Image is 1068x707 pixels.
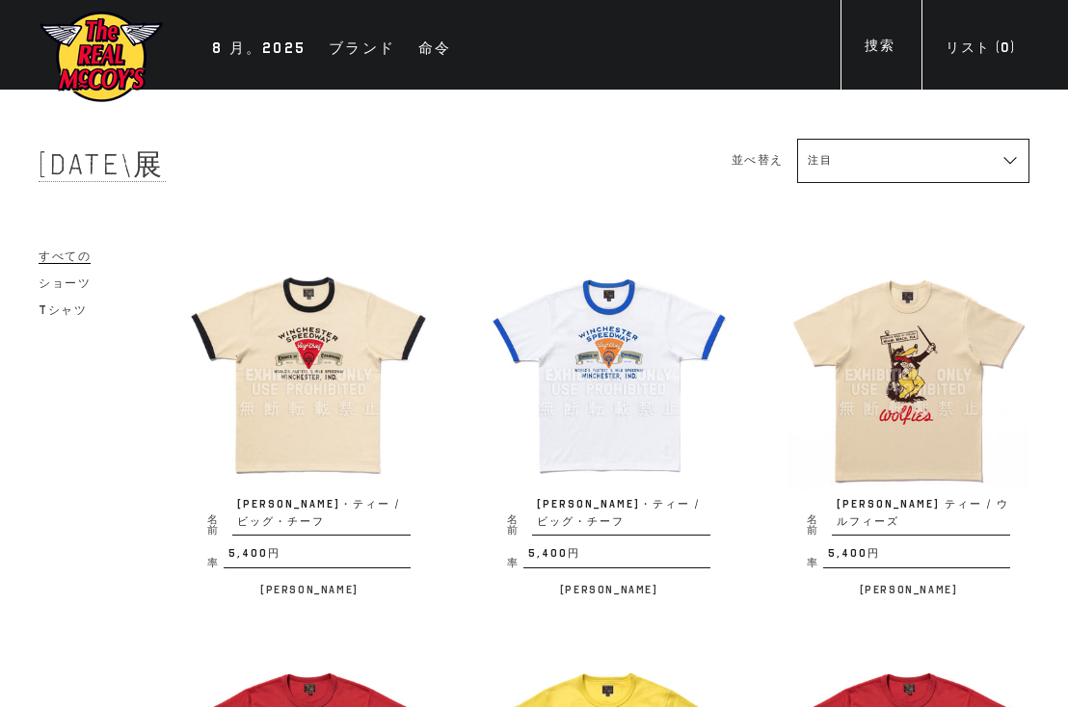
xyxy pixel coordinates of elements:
[207,558,224,568] span: 率
[841,36,919,62] a: 捜索
[329,37,395,64] div: ブランド
[207,514,232,536] span: 名前
[532,496,710,536] span: [PERSON_NAME]・ティー / ビッグ・チーフ
[921,38,1039,64] a: リスト (0)
[488,254,730,496] img: ジョー・マッコイ・ティー / ビッグ・チーフ
[507,514,532,536] span: 名前
[807,514,832,536] span: 名前
[409,37,462,64] a: 命令
[946,39,1009,56] font: リスト (
[488,578,730,601] p: [PERSON_NAME]
[946,38,1015,64] div: )
[788,254,1029,601] a: ジョー・マッコイ ティー / ウルフィーズ 名前[PERSON_NAME] ティー / ウルフィーズ 率5,400円 [PERSON_NAME]
[1001,39,1009,56] span: 0
[832,496,1010,536] span: [PERSON_NAME] ティー / ウルフィーズ
[188,254,430,601] a: ジョー・マッコイ・ティー / ビッグ・チーフ 名前[PERSON_NAME]・ティー / ビッグ・チーフ 率5,400円 [PERSON_NAME]
[39,303,87,317] span: Tシャツ
[523,545,710,568] span: 5,400円
[807,558,823,568] span: 率
[232,496,411,536] span: [PERSON_NAME]・ティー / ビッグ・チーフ
[224,545,411,568] span: 5,400円
[788,254,1029,496] img: ジョー・マッコイ ティー / ウルフィーズ
[788,578,1029,601] p: [PERSON_NAME]
[188,578,430,601] p: [PERSON_NAME]
[418,37,452,64] div: 命令
[39,245,91,268] a: すべての
[39,299,87,322] a: Tシャツ
[507,558,523,568] span: 率
[39,147,166,182] span: [DATE]展
[865,36,894,62] div: 捜索
[188,254,430,496] img: ジョー・マッコイ・ティー / ビッグ・チーフ
[202,37,315,64] a: 8 月。2025
[488,254,730,601] a: ジョー・マッコイ・ティー / ビッグ・チーフ 名前[PERSON_NAME]・ティー / ビッグ・チーフ 率5,400円 [PERSON_NAME]
[212,37,306,64] div: 8 月。2025
[732,153,784,167] label: 並べ替え
[39,10,164,104] img: マッコイズ展
[39,272,91,295] a: ショーツ
[39,276,91,290] span: ショーツ
[823,545,1010,568] span: 5,400円
[39,249,91,264] span: すべての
